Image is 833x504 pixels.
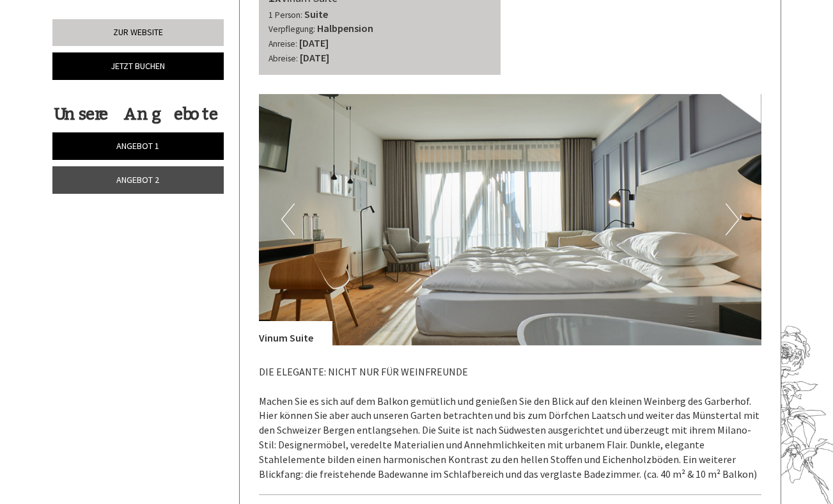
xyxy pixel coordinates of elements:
[259,365,761,482] p: DIE ELEGANTE: NICHT NUR FÜR WEINFREUNDE Machen Sie es sich auf dem Balkon gemütlich und genießen ...
[269,24,315,35] small: Verpflegung:
[317,22,373,35] b: Halbpension
[116,140,159,152] span: Angebot 1
[269,10,302,20] small: 1 Person:
[304,8,328,20] b: Suite
[52,19,224,46] a: Zur Website
[259,94,761,345] img: image
[116,174,159,185] span: Angebot 2
[259,321,332,345] div: Vinum Suite
[299,36,329,49] b: [DATE]
[52,52,224,80] a: Jetzt buchen
[726,203,739,235] button: Next
[300,51,329,64] b: [DATE]
[281,203,295,235] button: Previous
[269,38,297,49] small: Anreise:
[269,53,298,64] small: Abreise:
[52,102,220,126] div: Unsere Angebote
